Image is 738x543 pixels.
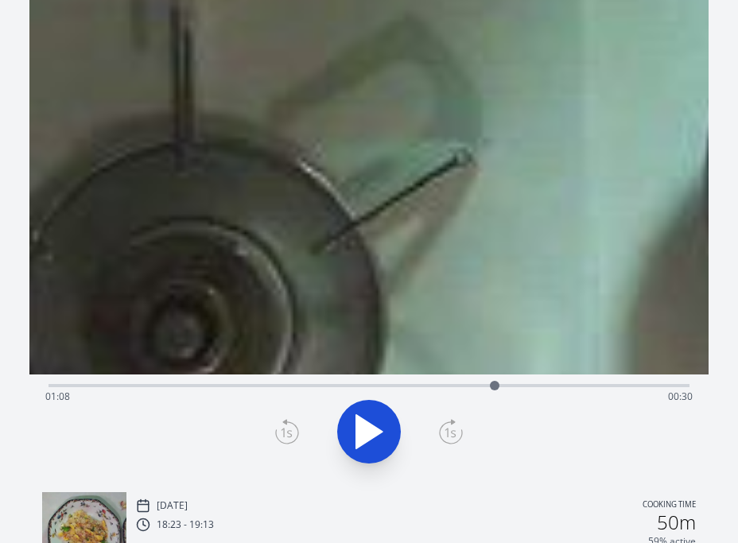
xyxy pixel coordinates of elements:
[157,518,214,531] p: 18:23 - 19:13
[45,390,70,403] span: 01:08
[657,513,696,532] h2: 50m
[643,498,696,513] p: Cooking time
[157,499,188,512] p: [DATE]
[668,390,693,403] span: 00:30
